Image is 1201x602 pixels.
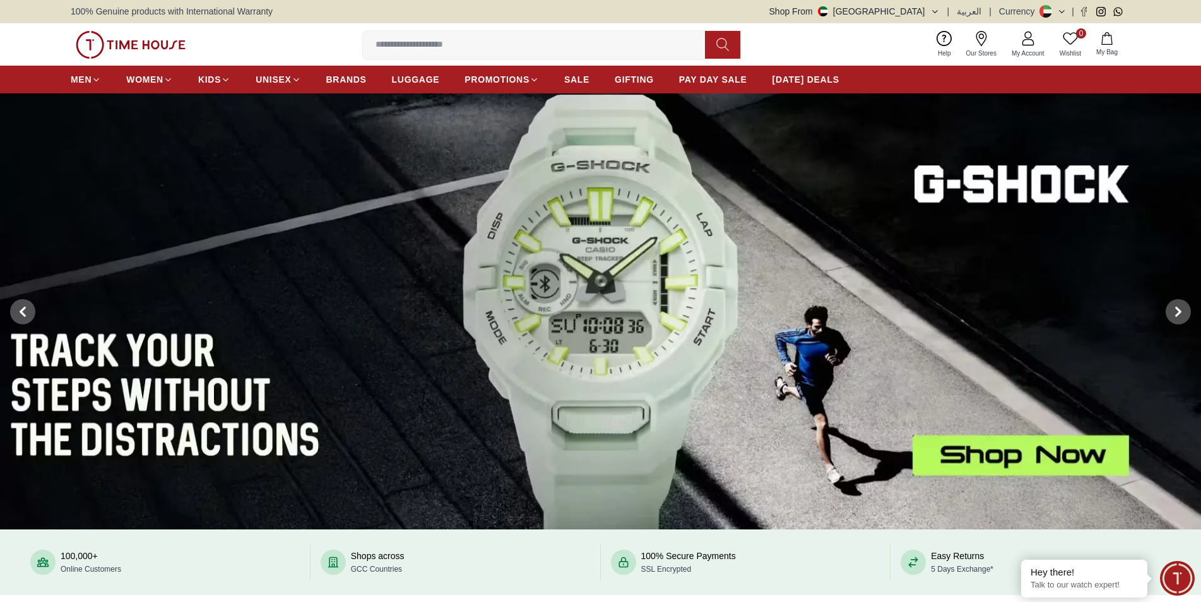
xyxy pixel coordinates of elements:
button: My Bag [1089,30,1125,59]
span: Online Customers [61,565,121,574]
span: SALE [564,73,589,86]
span: 100% Genuine products with International Warranty [71,5,273,18]
div: Currency [999,5,1040,18]
div: Chat Widget [1160,561,1195,596]
span: GCC Countries [351,565,402,574]
img: United Arab Emirates [818,6,828,16]
a: PAY DAY SALE [679,68,747,91]
img: ... [76,31,186,59]
a: Whatsapp [1113,7,1123,16]
span: Our Stores [961,49,1002,58]
span: MEN [71,73,92,86]
span: BRANDS [326,73,367,86]
span: 5 Days Exchange* [931,565,993,574]
span: [DATE] DEALS [772,73,839,86]
span: | [1072,5,1074,18]
p: Talk to our watch expert! [1031,580,1138,591]
span: Help [933,49,956,58]
span: 0 [1076,28,1086,38]
span: PAY DAY SALE [679,73,747,86]
div: Shops across [351,550,405,575]
a: [DATE] DEALS [772,68,839,91]
div: Easy Returns [931,550,993,575]
a: Instagram [1096,7,1106,16]
span: My Account [1007,49,1050,58]
div: Hey there! [1031,566,1138,579]
a: Help [930,28,959,61]
a: UNISEX [256,68,300,91]
a: GIFTING [615,68,654,91]
a: SALE [564,68,589,91]
a: LUGGAGE [392,68,440,91]
span: KIDS [198,73,221,86]
span: My Bag [1091,47,1123,57]
a: KIDS [198,68,230,91]
a: PROMOTIONS [464,68,539,91]
span: Wishlist [1055,49,1086,58]
a: BRANDS [326,68,367,91]
div: 100,000+ [61,550,121,575]
span: WOMEN [126,73,163,86]
span: PROMOTIONS [464,73,530,86]
span: | [989,5,991,18]
a: Facebook [1079,7,1089,16]
button: Shop From[GEOGRAPHIC_DATA] [769,5,940,18]
span: UNISEX [256,73,291,86]
a: Our Stores [959,28,1004,61]
span: GIFTING [615,73,654,86]
a: 0Wishlist [1052,28,1089,61]
button: العربية [957,5,981,18]
span: LUGGAGE [392,73,440,86]
a: MEN [71,68,101,91]
a: WOMEN [126,68,173,91]
div: 100% Secure Payments [641,550,736,575]
span: | [947,5,950,18]
span: SSL Encrypted [641,565,692,574]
